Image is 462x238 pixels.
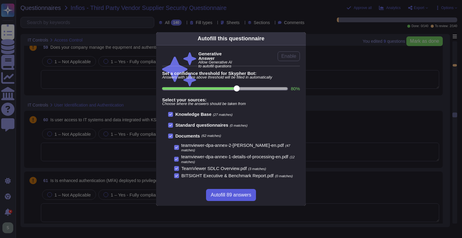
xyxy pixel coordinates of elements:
[213,113,233,116] span: (27 matches)
[291,86,300,91] label: 80 %
[199,51,233,60] b: Generative Answer
[162,71,300,76] b: Set a confidence threshold for Skypher Bot:
[181,143,284,148] span: teamviewer-dpa-annex-2-[PERSON_NAME]-en.pdf
[281,54,296,59] span: Enable
[275,174,293,178] span: (0 matches)
[181,144,290,152] span: (47 matches)
[198,35,264,43] div: Autofill this questionnaire
[175,112,211,117] b: Knowledge Base
[162,76,300,79] span: Answers with score above threshold will be filled in automatically
[248,167,266,171] span: (3 matches)
[175,122,228,128] b: Standard questionnaires
[181,173,274,178] span: BITSIGHT Executive & Benchmark Report.pdf
[162,102,300,106] span: Choose where the answers should be taken from
[181,166,247,171] span: TeamViewer SDLC Overview.pdf
[175,134,200,138] b: Documents
[181,155,294,163] span: (12 matches)
[162,97,300,102] b: Select your sources:
[278,51,300,61] button: Enable
[199,60,233,68] span: Allow Generative AI to autofill questions
[202,134,221,138] span: (62 matches)
[230,124,248,127] span: (0 matches)
[211,193,251,197] span: Autofill 89 answers
[206,189,256,201] button: Autofill 89 answers
[181,154,288,159] span: teamviewer-dpa-annex-1-details-of-processing-en.pdf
